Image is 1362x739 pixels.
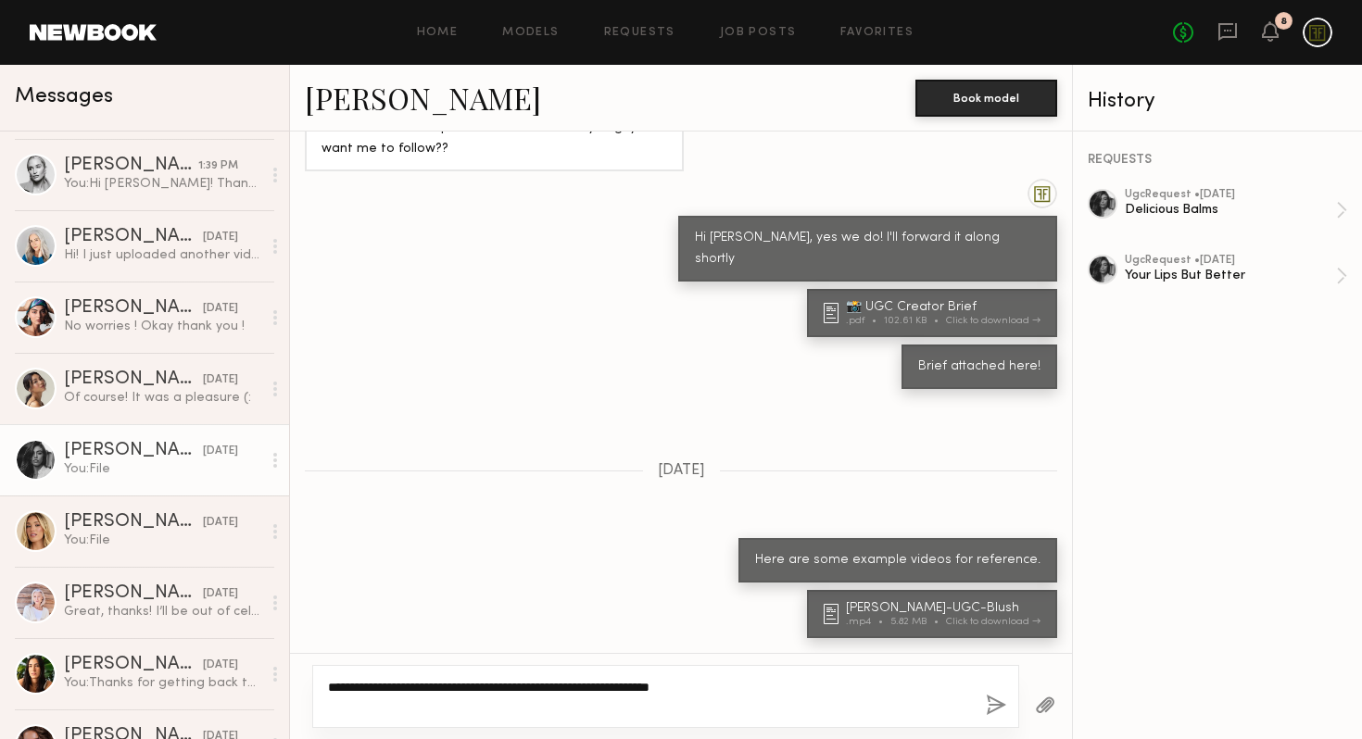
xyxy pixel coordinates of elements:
div: 1:39 PM [198,157,238,175]
div: 📸 UGC Creator Brief [846,301,1046,314]
a: 📸 UGC Creator Brief.pdf102.61 KBClick to download [824,301,1046,326]
div: [DATE] [203,443,238,460]
div: [PERSON_NAME] [64,228,203,246]
div: Of course! It was a pleasure (: [64,389,261,407]
div: Brief attached here! [918,357,1040,378]
a: Favorites [840,27,914,39]
div: Hiii! I received the lip liners. Is there a brief you guys want me to follow?? [322,118,667,160]
a: Models [502,27,559,39]
div: You: Hi [PERSON_NAME]! Thank you for sending the revision! Can you remove the captions? We ask th... [64,175,261,193]
div: ugc Request • [DATE] [1125,189,1336,201]
div: You: File [64,532,261,549]
div: History [1088,91,1347,112]
div: You: File [64,460,261,478]
div: [DATE] [203,657,238,674]
div: Great, thanks! I’ll be out of cell service here and there but will check messages whenever I have... [64,603,261,620]
div: No worries ! Okay thank you ! [64,318,261,335]
div: Click to download [946,316,1040,326]
div: [PERSON_NAME] [64,656,203,674]
div: [PERSON_NAME] [64,370,203,389]
div: [PERSON_NAME]-UGC-Blush [846,602,1046,615]
div: Your Lips But Better [1125,267,1336,284]
div: [PERSON_NAME] [64,299,203,318]
div: [PERSON_NAME] [64,513,203,532]
a: Home [417,27,459,39]
a: Job Posts [720,27,797,39]
a: Requests [604,27,675,39]
a: Book model [915,89,1057,105]
a: ugcRequest •[DATE]Delicious Balms [1125,189,1347,232]
div: Hi! I just uploaded another video that kinda ran through the whole thing in one. I hope that’s OK... [64,246,261,264]
div: [DATE] [203,300,238,318]
span: [DATE] [658,463,705,479]
div: Here are some example videos for reference. [755,550,1040,571]
div: Click to download [946,617,1040,627]
div: Delicious Balms [1125,201,1336,219]
div: [DATE] [203,371,238,389]
div: [DATE] [203,514,238,532]
div: 102.61 KB [884,316,946,326]
span: Messages [15,86,113,107]
div: 5.82 MB [890,617,946,627]
div: [PERSON_NAME] [64,584,203,603]
div: [PERSON_NAME] [64,442,203,460]
div: You: Thanks for getting back to us! We'll keep you in mind for the next one! xx [64,674,261,692]
div: .mp4 [846,617,890,627]
div: [PERSON_NAME] [64,157,198,175]
a: [PERSON_NAME]-UGC-Blush.mp45.82 MBClick to download [824,602,1046,627]
div: ugc Request • [DATE] [1125,255,1336,267]
div: Hi [PERSON_NAME], yes we do! I'll forward it along shortly [695,228,1040,270]
a: ugcRequest •[DATE]Your Lips But Better [1125,255,1347,297]
div: [DATE] [203,585,238,603]
div: [DATE] [203,229,238,246]
div: .pdf [846,316,884,326]
button: Book model [915,80,1057,117]
div: REQUESTS [1088,154,1347,167]
a: [PERSON_NAME] [305,78,541,118]
div: 8 [1280,17,1287,27]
